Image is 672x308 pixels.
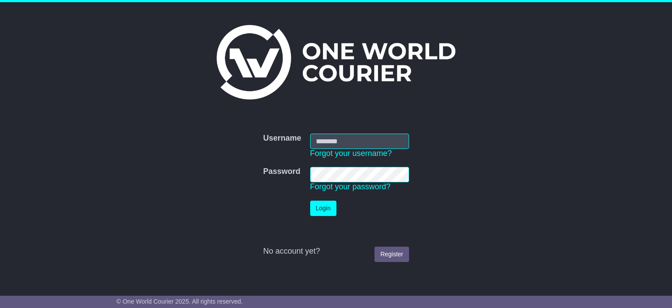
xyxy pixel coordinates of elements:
[263,167,300,177] label: Password
[217,25,455,99] img: One World
[263,134,301,143] label: Username
[263,247,409,256] div: No account yet?
[310,201,336,216] button: Login
[374,247,409,262] a: Register
[116,298,243,305] span: © One World Courier 2025. All rights reserved.
[310,149,392,158] a: Forgot your username?
[310,182,391,191] a: Forgot your password?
